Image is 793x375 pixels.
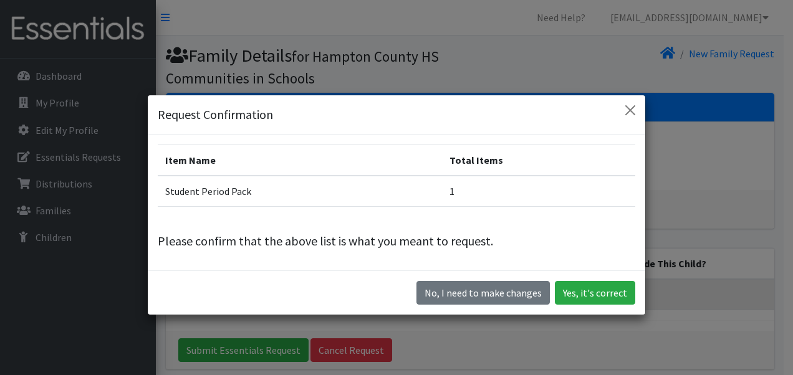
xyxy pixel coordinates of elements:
[555,281,635,305] button: Yes, it's correct
[158,105,273,124] h5: Request Confirmation
[620,100,640,120] button: Close
[442,176,635,207] td: 1
[158,176,442,207] td: Student Period Pack
[442,145,635,176] th: Total Items
[158,145,442,176] th: Item Name
[416,281,550,305] button: No I need to make changes
[158,232,635,250] p: Please confirm that the above list is what you meant to request.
